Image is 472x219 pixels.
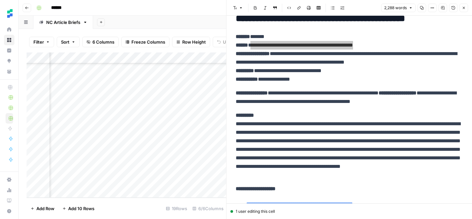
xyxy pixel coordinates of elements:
[4,66,14,77] a: Your Data
[33,39,44,45] span: Filter
[27,203,58,214] button: Add Row
[68,205,94,212] span: Add 10 Rows
[4,45,14,56] a: Insights
[172,37,210,47] button: Row Height
[213,37,238,47] button: Undo
[223,39,234,45] span: Undo
[4,56,14,66] a: Opportunities
[33,16,93,29] a: NC Article Briefs
[82,37,119,47] button: 6 Columns
[230,209,468,214] div: 1 user editing this cell
[58,203,98,214] button: Add 10 Rows
[131,39,165,45] span: Freeze Columns
[4,174,14,185] a: Settings
[190,203,226,214] div: 6/6 Columns
[61,39,69,45] span: Sort
[4,185,14,195] a: Usage
[4,206,14,216] button: Help + Support
[381,4,416,12] button: 2,288 words
[92,39,114,45] span: 6 Columns
[163,203,190,214] div: 19 Rows
[384,5,407,11] span: 2,288 words
[57,37,80,47] button: Sort
[46,19,80,26] div: NC Article Briefs
[36,205,54,212] span: Add Row
[4,195,14,206] a: Learning Hub
[4,5,14,22] button: Workspace: Ten Speed
[121,37,169,47] button: Freeze Columns
[4,24,14,35] a: Home
[29,37,54,47] button: Filter
[182,39,206,45] span: Row Height
[4,35,14,45] a: Browse
[4,8,16,19] img: Ten Speed Logo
